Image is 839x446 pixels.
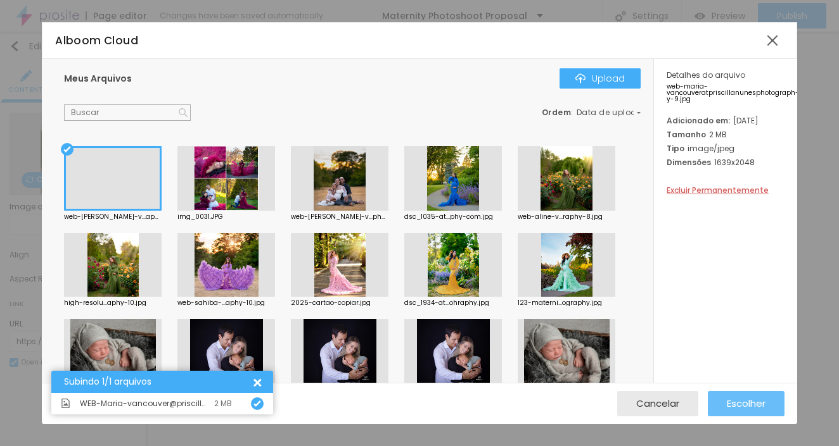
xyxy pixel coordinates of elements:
[177,214,275,220] div: img_0031.JPG
[55,33,138,48] span: Alboom Cloud
[727,398,765,409] span: Escolher
[667,143,684,154] span: Tipo
[177,300,275,306] div: web-sahiba-...aphy-10.jpg
[636,398,679,409] span: Cancelar
[404,214,502,220] div: dsc_1035-at...phy-com.jpg
[179,108,188,117] img: Icone
[80,400,208,407] span: WEB-Maria-vancouver@priscillanunesphotograph-y-9.jpg
[64,300,162,306] div: high-resolu...aphy-10.jpg
[253,400,261,407] img: Icone
[64,214,162,220] div: web-[PERSON_NAME]-v...aph-y-9.jpg
[214,400,232,407] div: 2 MB
[667,129,706,140] span: Tamanho
[575,73,625,84] div: Upload
[667,143,785,154] div: image/jpeg
[617,391,698,416] button: Cancelar
[667,157,785,168] div: 1639x2048
[61,399,70,408] img: Icone
[64,72,132,85] span: Meus Arquivos
[708,391,785,416] button: Escolher
[577,109,643,116] span: Data de upload
[667,115,785,126] div: [DATE]
[518,300,615,306] div: 123-materni...ography.jpg
[291,214,388,220] div: web-[PERSON_NAME]-v...ph-y-14.jpg
[518,214,615,220] div: web-aline-v...raphy-8.jpg
[667,115,730,126] span: Adicionado em:
[291,300,388,306] div: 2025-cartao-copiar.jpg
[560,68,641,89] button: IconeUpload
[667,129,785,140] div: 2 MB
[542,109,641,116] div: :
[667,70,745,80] span: Detalhes do arquivo
[64,377,251,387] div: Subindo 1/1 arquivos
[667,84,785,102] span: web-maria-vancouveratpriscillanunesphotograph-y-9.jpg
[575,73,586,84] img: Icone
[64,104,191,121] input: Buscar
[542,107,572,118] span: Ordem
[667,185,769,195] span: Excluir Permanentemente
[667,157,711,168] span: Dimensões
[404,300,502,306] div: dsc_1934-at...ohraphy.jpg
